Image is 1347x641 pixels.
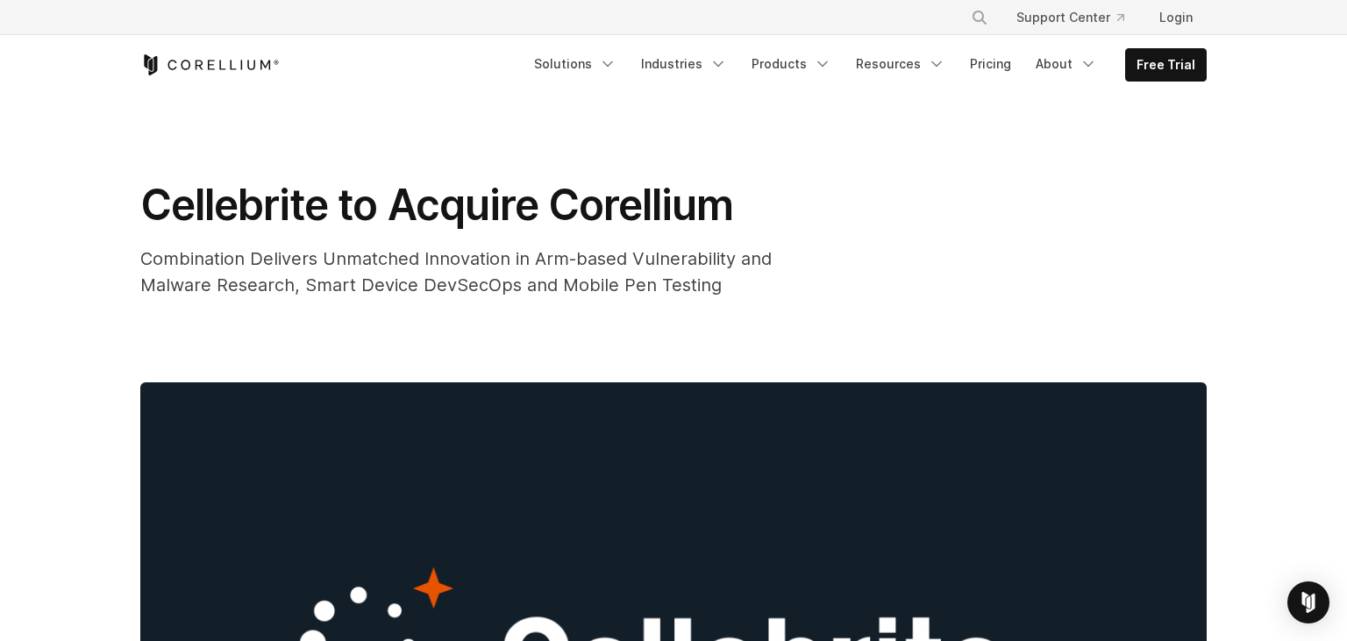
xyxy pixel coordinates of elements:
[1025,48,1108,80] a: About
[631,48,738,80] a: Industries
[140,248,772,296] span: Combination Delivers Unmatched Innovation in Arm-based Vulnerability and Malware Research, Smart ...
[1145,2,1207,33] a: Login
[140,54,280,75] a: Corellium Home
[845,48,956,80] a: Resources
[950,2,1207,33] div: Navigation Menu
[1287,581,1329,623] div: Open Intercom Messenger
[524,48,627,80] a: Solutions
[140,179,733,231] span: Cellebrite to Acquire Corellium
[741,48,842,80] a: Products
[1126,49,1206,81] a: Free Trial
[1002,2,1138,33] a: Support Center
[964,2,995,33] button: Search
[524,48,1207,82] div: Navigation Menu
[959,48,1022,80] a: Pricing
